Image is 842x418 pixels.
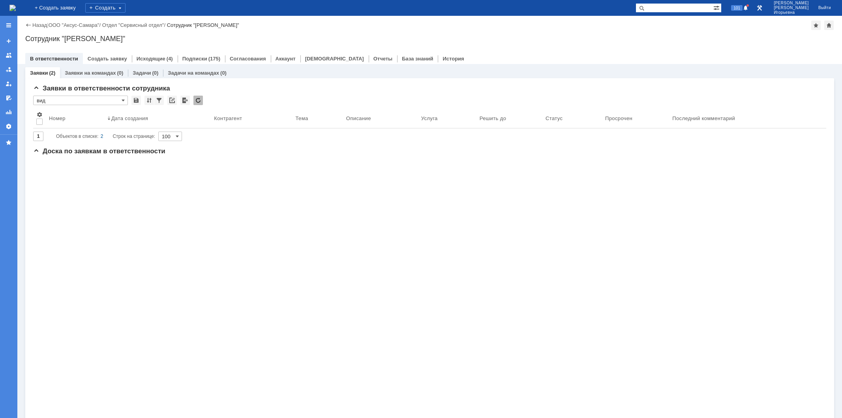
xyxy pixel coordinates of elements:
[672,115,735,121] div: Последний комментарий
[88,56,127,62] a: Создать заявку
[25,35,834,43] div: Сотрудник "[PERSON_NAME]"
[542,108,602,128] th: Статус
[276,56,296,62] a: Аккаунт
[731,5,743,11] span: 101
[2,49,15,62] a: Заявки на командах
[133,70,151,76] a: Задачи
[546,115,563,121] div: Статус
[167,96,177,105] div: Скопировать ссылку на список
[49,22,99,28] a: ООО "Аксус-Самара"
[32,22,47,28] a: Назад
[137,56,165,62] a: Исходящие
[111,115,148,121] div: Дата создания
[418,108,476,128] th: Услуга
[131,96,141,105] div: Сохранить вид
[101,132,103,141] div: 2
[443,56,464,62] a: История
[230,56,266,62] a: Согласования
[182,56,207,62] a: Подписки
[774,10,809,15] span: Игорьевна
[811,21,821,30] div: Добавить в избранное
[402,56,433,62] a: База знаний
[56,134,98,139] span: Объектов в списке:
[824,21,834,30] div: Сделать домашней страницей
[180,96,190,105] div: Экспорт списка
[117,70,123,76] div: (0)
[30,56,78,62] a: В ответственности
[713,4,721,11] span: Расширенный поиск
[154,96,164,105] div: Фильтрация...
[47,22,48,28] div: |
[2,120,15,133] a: Настройки
[292,108,343,128] th: Тема
[85,3,126,13] div: Создать
[2,77,15,90] a: Мои заявки
[755,3,764,13] a: Перейти в интерфейс администратора
[152,70,158,76] div: (0)
[211,108,292,128] th: Контрагент
[605,115,632,121] div: Просрочен
[46,108,104,128] th: Номер
[167,56,173,62] div: (4)
[49,22,102,28] div: /
[774,6,809,10] span: [PERSON_NAME]
[373,56,393,62] a: Отчеты
[774,1,809,6] span: [PERSON_NAME]
[295,115,308,121] div: Тема
[56,132,155,141] i: Строк на странице:
[36,111,43,118] span: Настройки
[102,22,164,28] a: Отдел "Сервисный отдел"
[168,70,219,76] a: Задачи на командах
[305,56,364,62] a: [DEMOGRAPHIC_DATA]
[30,70,48,76] a: Заявки
[102,22,167,28] div: /
[33,147,165,155] span: Доска по заявкам в ответственности
[167,22,239,28] div: Сотрудник "[PERSON_NAME]"
[49,115,66,121] div: Номер
[220,70,227,76] div: (0)
[2,35,15,47] a: Создать заявку
[9,5,16,11] a: Перейти на домашнюю страницу
[49,70,55,76] div: (2)
[104,108,211,128] th: Дата создания
[65,70,116,76] a: Заявки на командах
[208,56,220,62] div: (175)
[214,115,242,121] div: Контрагент
[144,96,154,105] div: Сортировка...
[2,92,15,104] a: Мои согласования
[480,115,506,121] div: Решить до
[193,96,203,105] div: Обновлять список
[2,63,15,76] a: Заявки в моей ответственности
[2,106,15,119] a: Отчеты
[346,115,371,121] div: Описание
[33,85,170,92] span: Заявки в ответственности сотрудника
[9,5,16,11] img: logo
[421,115,438,121] div: Услуга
